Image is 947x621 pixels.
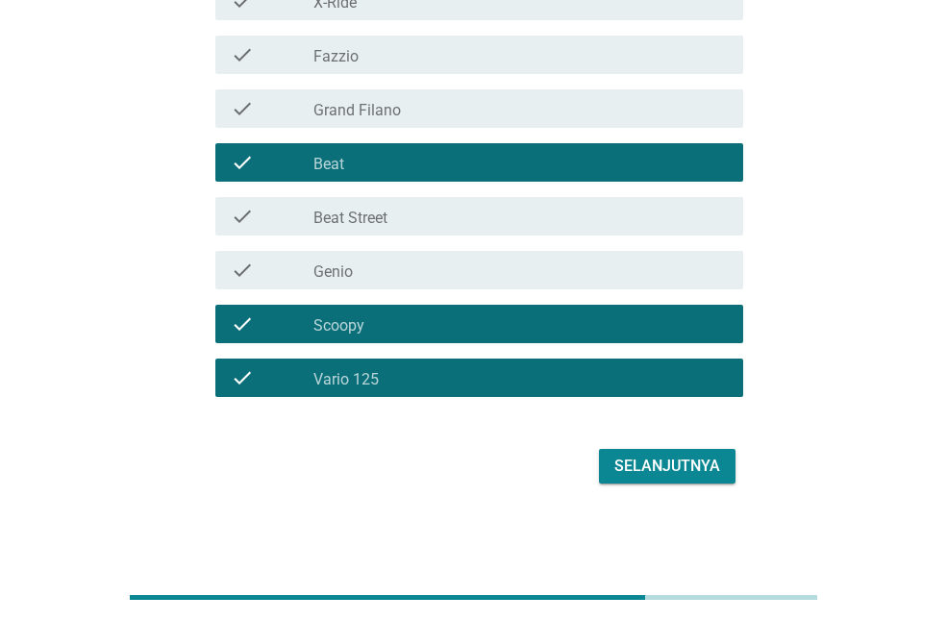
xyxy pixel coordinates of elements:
button: Selanjutnya [599,449,735,484]
i: check [231,205,254,228]
label: Vario 125 [313,370,379,389]
div: Selanjutnya [614,455,720,478]
i: check [231,259,254,282]
label: Beat [313,155,344,174]
i: check [231,366,254,389]
i: check [231,43,254,66]
label: Genio [313,262,353,282]
label: Scoopy [313,316,364,335]
i: check [231,97,254,120]
label: Fazzio [313,47,359,66]
label: Beat Street [313,209,387,228]
i: check [231,312,254,335]
label: Grand Filano [313,101,401,120]
i: check [231,151,254,174]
